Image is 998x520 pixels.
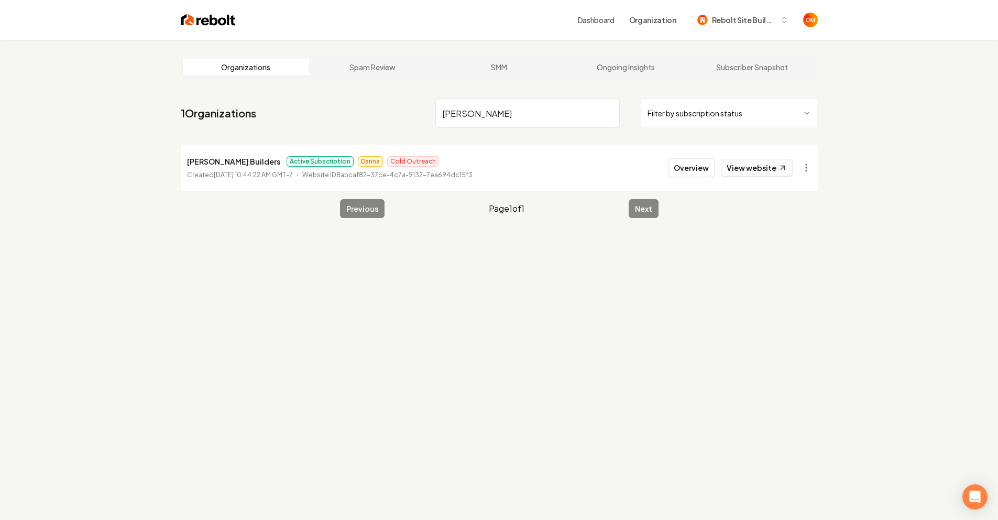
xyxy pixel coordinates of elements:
img: Rebolt Logo [181,13,236,27]
a: View website [721,159,793,177]
a: 1Organizations [181,106,256,121]
a: Subscriber Snapshot [689,59,816,75]
span: Page 1 of 1 [489,202,524,215]
p: Created [187,170,293,180]
p: Website ID 8abcaf82-37ce-4c7a-9132-7ea694dc15f3 [302,170,473,180]
img: Omar Molai [803,13,818,27]
span: Cold Outreach [387,156,439,167]
a: Ongoing Insights [562,59,689,75]
button: Overview [668,158,715,177]
button: Organization [623,10,683,29]
a: Organizations [183,59,310,75]
a: Spam Review [309,59,436,75]
a: Dashboard [578,15,615,25]
span: Active Subscription [287,156,354,167]
time: [DATE] 10:44:22 AM GMT-7 [214,171,293,179]
p: [PERSON_NAME] Builders [187,155,280,168]
input: Search by name or ID [435,99,620,128]
div: Open Intercom Messenger [962,484,988,510]
img: Rebolt Site Builder [697,15,708,25]
span: Darina [358,156,383,167]
a: SMM [436,59,563,75]
button: Open user button [803,13,818,27]
span: Rebolt Site Builder [712,15,776,26]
